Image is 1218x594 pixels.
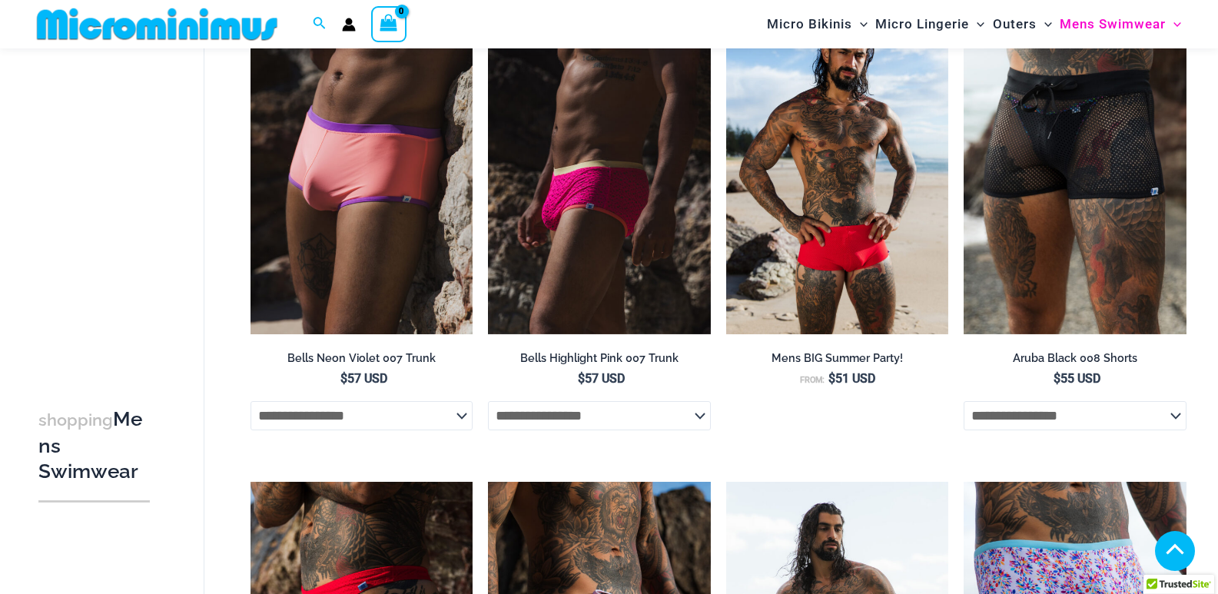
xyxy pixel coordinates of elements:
[1037,5,1052,44] span: Menu Toggle
[1166,5,1181,44] span: Menu Toggle
[38,407,150,485] h3: Mens Swimwear
[828,371,875,386] bdi: 51 USD
[488,1,711,334] a: Bells Highlight Pink 007 Trunk 04Bells Highlight Pink 007 Trunk 05Bells Highlight Pink 007 Trunk 05
[767,5,852,44] span: Micro Bikinis
[251,1,473,334] img: Bells Neon Violet 007 Trunk 01
[852,5,868,44] span: Menu Toggle
[964,1,1186,334] a: Aruba Black 008 Shorts 01Aruba Black 008 Shorts 02Aruba Black 008 Shorts 02
[875,5,969,44] span: Micro Lingerie
[993,5,1037,44] span: Outers
[340,371,347,386] span: $
[761,2,1187,46] nav: Site Navigation
[726,1,949,334] img: Bondi Red Spot 007 Trunks 06
[578,371,625,386] bdi: 57 USD
[578,371,585,386] span: $
[340,371,387,386] bdi: 57 USD
[1054,371,1060,386] span: $
[969,5,984,44] span: Menu Toggle
[251,1,473,334] a: Bells Neon Violet 007 Trunk 01Bells Neon Violet 007 Trunk 04Bells Neon Violet 007 Trunk 04
[488,351,711,371] a: Bells Highlight Pink 007 Trunk
[726,351,949,366] h2: Mens BIG Summer Party!
[31,7,284,41] img: MM SHOP LOGO FLAT
[488,351,711,366] h2: Bells Highlight Pink 007 Trunk
[964,351,1186,366] h2: Aruba Black 008 Shorts
[964,1,1186,334] img: Aruba Black 008 Shorts 02
[989,5,1056,44] a: OutersMenu ToggleMenu Toggle
[726,351,949,371] a: Mens BIG Summer Party!
[1056,5,1185,44] a: Mens SwimwearMenu ToggleMenu Toggle
[800,375,825,385] span: From:
[828,371,835,386] span: $
[763,5,871,44] a: Micro BikinisMenu ToggleMenu Toggle
[38,51,177,359] iframe: TrustedSite Certified
[251,351,473,366] h2: Bells Neon Violet 007 Trunk
[1060,5,1166,44] span: Mens Swimwear
[964,351,1186,371] a: Aruba Black 008 Shorts
[38,410,113,430] span: shopping
[1054,371,1100,386] bdi: 55 USD
[726,1,949,334] a: Bondi Red Spot 007 Trunks 06Bondi Red Spot 007 Trunks 11Bondi Red Spot 007 Trunks 11
[371,6,407,41] a: View Shopping Cart, empty
[871,5,988,44] a: Micro LingerieMenu ToggleMenu Toggle
[251,351,473,371] a: Bells Neon Violet 007 Trunk
[488,1,711,334] img: Bells Highlight Pink 007 Trunk 04
[313,15,327,34] a: Search icon link
[342,18,356,32] a: Account icon link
